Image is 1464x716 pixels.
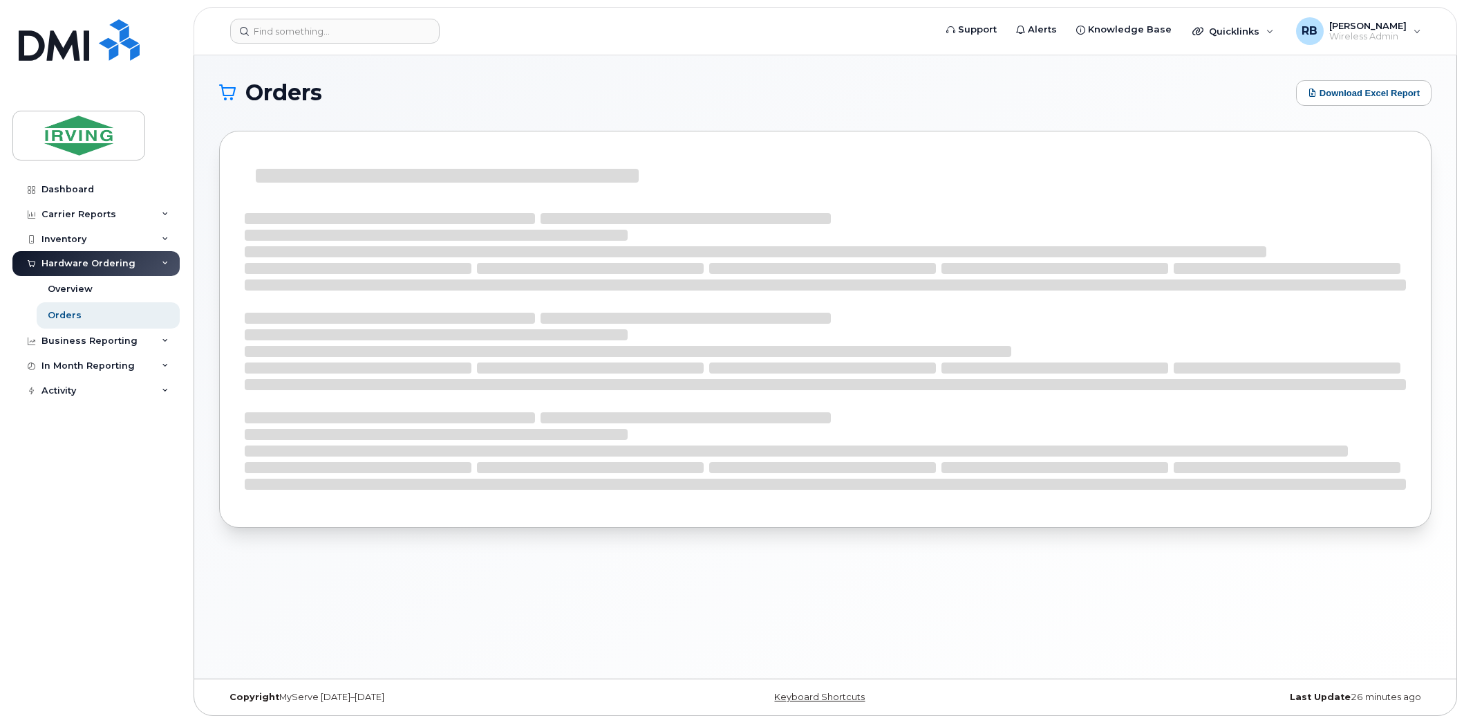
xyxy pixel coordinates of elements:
strong: Last Update [1290,692,1351,702]
a: Keyboard Shortcuts [774,692,865,702]
div: 26 minutes ago [1027,692,1432,703]
strong: Copyright [229,692,279,702]
div: MyServe [DATE]–[DATE] [219,692,623,703]
span: Orders [245,82,322,103]
button: Download Excel Report [1296,80,1432,106]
